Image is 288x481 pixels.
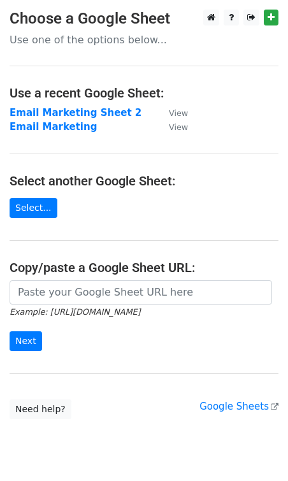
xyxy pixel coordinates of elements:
h4: Use a recent Google Sheet: [10,85,278,101]
h4: Copy/paste a Google Sheet URL: [10,260,278,275]
a: Google Sheets [199,401,278,412]
p: Use one of the options below... [10,33,278,47]
h4: Select another Google Sheet: [10,173,278,189]
a: Select... [10,198,57,218]
small: View [169,122,188,132]
a: View [156,107,188,118]
a: Email Marketing Sheet 2 [10,107,141,118]
a: Need help? [10,399,71,419]
small: View [169,108,188,118]
a: Email Marketing [10,121,97,133]
h3: Choose a Google Sheet [10,10,278,28]
a: View [156,121,188,133]
input: Next [10,331,42,351]
input: Paste your Google Sheet URL here [10,280,272,305]
small: Example: [URL][DOMAIN_NAME] [10,307,140,317]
